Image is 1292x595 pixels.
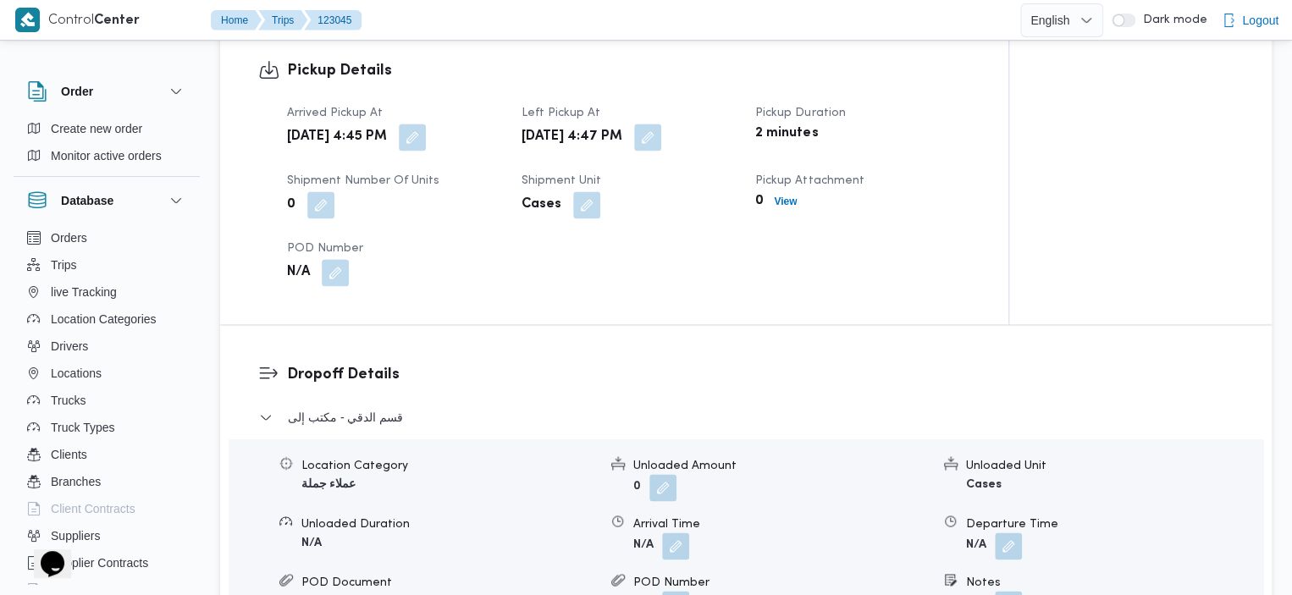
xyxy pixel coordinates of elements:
b: View [774,196,797,207]
button: قسم الدقي - مكتب إلى [259,407,1234,427]
b: Cases [522,195,561,215]
b: N/A [966,539,986,550]
span: قسم الدقي - مكتب إلى [288,407,403,427]
b: [DATE] 4:47 PM [522,127,622,147]
span: POD Number [287,243,363,254]
button: Supplier Contracts [20,549,193,576]
span: Clients [51,444,87,465]
h3: Order [61,81,93,102]
span: Locations [51,363,102,383]
button: Trips [258,10,307,30]
button: View [767,191,803,212]
b: 0 [633,481,641,492]
button: Drivers [20,333,193,360]
button: Clients [20,441,193,468]
span: Branches [51,471,101,492]
div: POD Document [301,573,598,591]
button: Location Categories [20,306,193,333]
iframe: chat widget [17,527,71,578]
button: 123045 [304,10,362,30]
div: Arrival Time [633,515,930,532]
span: Logout [1242,10,1278,30]
b: عملاء جملة [301,478,356,489]
span: Client Contracts [51,499,135,519]
b: 0 [287,195,295,215]
span: Shipment Unit [522,175,601,186]
div: Unloaded Duration [301,515,598,532]
span: Trips [51,255,77,275]
div: Unloaded Unit [966,456,1262,474]
button: Orders [20,224,193,251]
b: N/A [287,262,310,283]
span: Shipment Number of Units [287,175,439,186]
div: Order [14,115,200,176]
button: Branches [20,468,193,495]
span: Truck Types [51,417,114,438]
div: POD Number [633,573,930,591]
div: Location Category [301,456,598,474]
span: Monitor active orders [51,146,162,166]
button: Database [27,190,186,211]
button: Suppliers [20,522,193,549]
button: Create new order [20,115,193,142]
span: Dark mode [1135,14,1206,27]
div: Unloaded Amount [633,456,930,474]
h3: Pickup Details [287,59,970,82]
b: N/A [301,537,322,548]
span: Supplier Contracts [51,553,148,573]
button: live Tracking [20,278,193,306]
button: Trucks [20,387,193,414]
b: Cases [966,478,1002,489]
span: live Tracking [51,282,117,302]
b: 2 minutes [755,124,818,144]
b: [DATE] 4:45 PM [287,127,387,147]
span: Location Categories [51,309,157,329]
div: Departure Time [966,515,1262,532]
span: Trucks [51,390,86,410]
button: Monitor active orders [20,142,193,169]
button: Truck Types [20,414,193,441]
span: Pickup Duration [755,107,845,118]
span: Arrived Pickup At [287,107,383,118]
button: Order [27,81,186,102]
h3: Database [61,190,113,211]
button: Logout [1215,3,1285,37]
img: X8yXhbKr1z7QwAAAABJRU5ErkJggg== [15,8,40,32]
b: Center [94,14,140,27]
span: Left Pickup At [522,107,600,118]
div: Database [14,224,200,591]
h3: Dropoff Details [287,363,1234,386]
span: Drivers [51,336,88,356]
span: Suppliers [51,526,100,546]
button: Home [211,10,262,30]
button: Locations [20,360,193,387]
button: Client Contracts [20,495,193,522]
span: Pickup Attachment [755,175,864,186]
b: 0 [755,191,764,212]
button: Trips [20,251,193,278]
b: N/A [633,539,654,550]
div: Notes [966,573,1262,591]
span: Create new order [51,118,142,139]
span: Orders [51,228,87,248]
